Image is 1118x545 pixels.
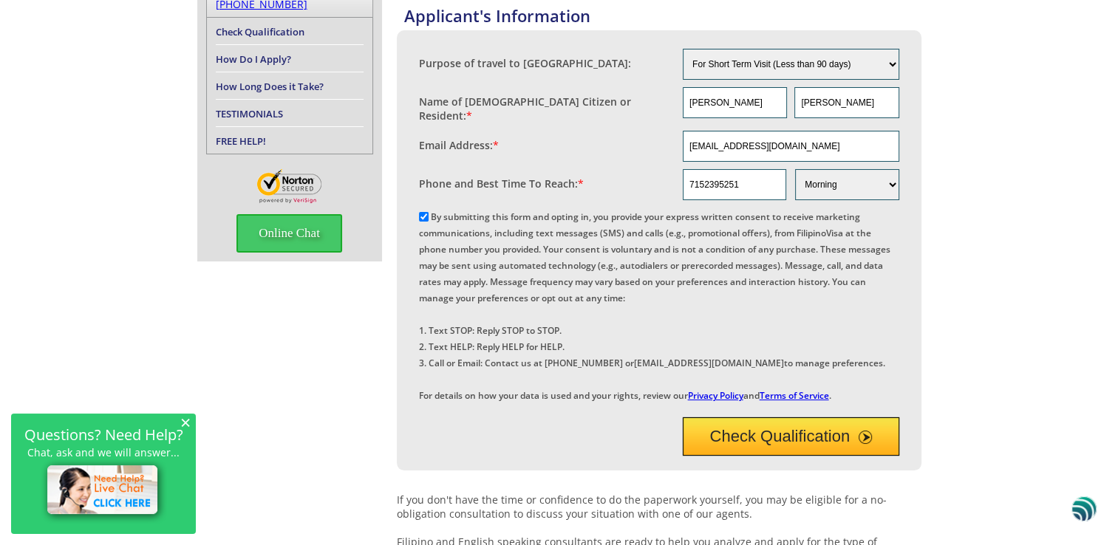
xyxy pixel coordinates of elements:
label: By submitting this form and opting in, you provide your express written consent to receive market... [419,210,890,402]
p: Chat, ask and we will answer... [18,446,188,459]
img: live-chat-icon.png [41,459,167,524]
a: How Do I Apply? [216,52,291,66]
a: Terms of Service [760,389,829,402]
img: svg+xml;base64,PHN2ZyB3aWR0aD0iNDgiIGhlaWdodD0iNDgiIHZpZXdCb3g9IjAgMCA0OCA0OCIgZmlsbD0ibm9uZSIgeG... [1071,496,1097,523]
input: First Name [683,87,787,118]
input: By submitting this form and opting in, you provide your express written consent to receive market... [419,212,429,222]
h4: Applicant's Information [404,4,921,27]
select: Phone and Best Reach Time are required. [795,169,899,200]
label: Phone and Best Time To Reach: [419,176,584,191]
input: Phone [683,169,786,200]
input: Last Name [794,87,899,118]
h2: Questions? Need Help? [18,428,188,441]
span: Online Chat [236,214,342,253]
a: FREE HELP! [216,134,266,148]
button: Check Qualification [683,417,899,456]
span: × [180,416,191,428]
a: Check Qualification [216,25,304,38]
a: Privacy Policy [688,389,743,402]
a: TESTIMONIALS [216,107,283,120]
label: Email Address: [419,138,499,152]
label: Purpose of travel to [GEOGRAPHIC_DATA]: [419,56,631,70]
label: Name of [DEMOGRAPHIC_DATA] Citizen or Resident: [419,95,669,123]
a: How Long Does it Take? [216,80,324,93]
input: Email Address [683,131,899,162]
